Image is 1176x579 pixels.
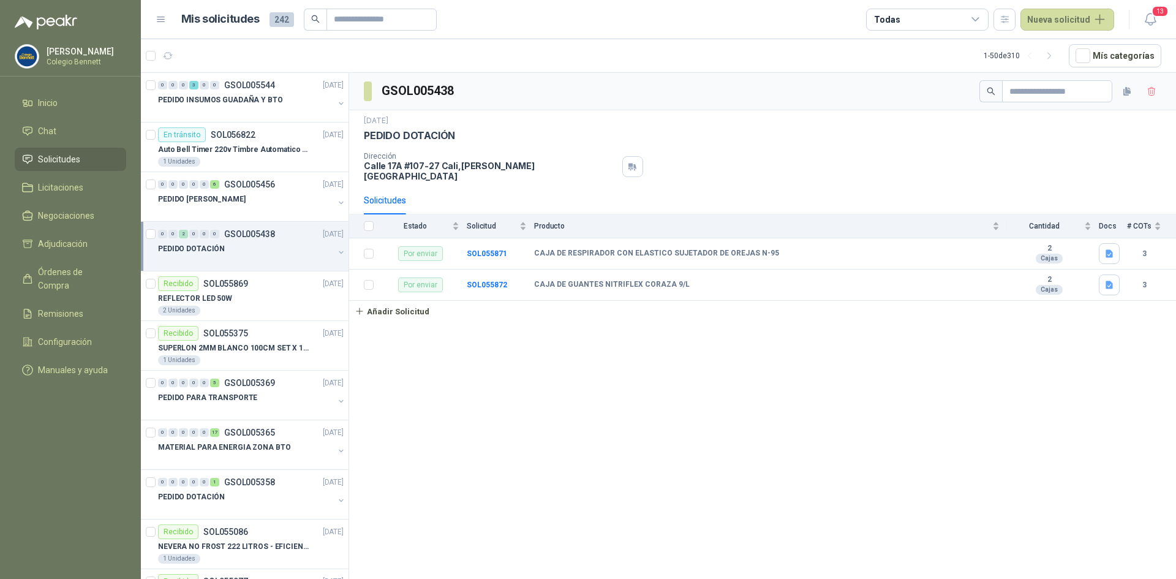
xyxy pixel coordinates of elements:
p: [DATE] [323,377,344,389]
div: 0 [179,428,188,437]
button: Añadir Solicitud [349,301,435,322]
span: # COTs [1127,222,1151,230]
a: 0 0 0 0 0 17 GSOL005365[DATE] MATERIAL PARA ENERGIA ZONA BTO [158,425,346,464]
a: 0 0 2 0 0 0 GSOL005438[DATE] PEDIDO DOTACIÓN [158,227,346,266]
div: 1 Unidades [158,554,200,564]
img: Logo peakr [15,15,77,29]
span: 13 [1151,6,1169,17]
th: Solicitud [467,214,534,238]
span: Inicio [38,96,58,110]
div: 0 [158,81,167,89]
span: Remisiones [38,307,83,320]
p: [PERSON_NAME] [47,47,123,56]
span: Solicitudes [38,153,80,166]
p: Calle 17A #107-27 Cali , [PERSON_NAME][GEOGRAPHIC_DATA] [364,161,617,181]
p: [DATE] [323,80,344,91]
div: 17 [210,428,219,437]
b: CAJA DE GUANTES NITRIFLEX CORAZA 9/L [534,280,690,290]
div: 1 [210,478,219,486]
b: 3 [1127,248,1161,260]
a: Configuración [15,330,126,354]
p: PEDIDO DOTACIÓN [158,491,225,503]
img: Company Logo [15,45,39,68]
th: Estado [381,214,467,238]
p: SOL055375 [203,329,248,338]
div: 0 [168,478,178,486]
h3: GSOL005438 [382,81,456,100]
b: 2 [1007,244,1091,254]
span: Cantidad [1007,222,1082,230]
p: [DATE] [323,526,344,538]
p: PEDIDO PARA TRANSPORTE [158,392,257,404]
div: 1 Unidades [158,157,200,167]
b: CAJA DE RESPIRADOR CON ELASTICO SUJETADOR DE OREJAS N-95 [534,249,779,259]
div: 0 [179,81,188,89]
div: 0 [189,428,198,437]
span: Órdenes de Compra [38,265,115,292]
span: search [987,87,995,96]
div: Recibido [158,524,198,539]
span: Producto [534,222,990,230]
th: Producto [534,214,1007,238]
div: Por enviar [398,278,443,292]
div: 0 [210,230,219,238]
div: 0 [168,230,178,238]
div: 1 Unidades [158,355,200,365]
a: Inicio [15,91,126,115]
a: 0 0 0 0 0 1 GSOL005358[DATE] PEDIDO DOTACIÓN [158,475,346,514]
th: Cantidad [1007,214,1099,238]
div: 2 Unidades [158,306,200,316]
span: Estado [381,222,450,230]
div: 0 [200,478,209,486]
div: 1 - 50 de 310 [984,46,1059,66]
span: Configuración [38,335,92,349]
div: 0 [158,428,167,437]
div: Todas [874,13,900,26]
a: Licitaciones [15,176,126,199]
b: 3 [1127,279,1161,291]
div: 0 [158,379,167,387]
p: PEDIDO INSUMOS GUADAÑA Y BTO [158,94,283,106]
a: RecibidoSOL055375[DATE] SUPERLON 2MM BLANCO 100CM SET X 150 METROS1 Unidades [141,321,349,371]
a: Manuales y ayuda [15,358,126,382]
div: Por enviar [398,246,443,261]
p: [DATE] [323,427,344,439]
p: PEDIDO DOTACIÓN [364,129,455,142]
button: 13 [1139,9,1161,31]
div: 0 [168,379,178,387]
div: 2 [179,230,188,238]
p: PEDIDO [PERSON_NAME] [158,194,246,205]
p: [DATE] [323,229,344,240]
div: 0 [189,379,198,387]
a: Órdenes de Compra [15,260,126,297]
span: Negociaciones [38,209,94,222]
span: Manuales y ayuda [38,363,108,377]
div: 0 [179,180,188,189]
button: Mís categorías [1069,44,1161,67]
span: Chat [38,124,56,138]
div: 0 [189,230,198,238]
a: SOL055872 [467,281,507,289]
b: 2 [1007,275,1091,285]
div: 0 [179,478,188,486]
p: Colegio Bennett [47,58,123,66]
p: GSOL005438 [224,230,275,238]
p: [DATE] [323,278,344,290]
button: Nueva solicitud [1020,9,1114,31]
p: PEDIDO DOTACIÓN [158,243,225,255]
div: 0 [200,81,209,89]
a: RecibidoSOL055086[DATE] NEVERA NO FROST 222 LITROS - EFICIENCIA ENERGETICA A1 Unidades [141,520,349,569]
a: Negociaciones [15,204,126,227]
p: GSOL005456 [224,180,275,189]
p: MATERIAL PARA ENERGIA ZONA BTO [158,442,290,453]
th: Docs [1099,214,1127,238]
a: Adjudicación [15,232,126,255]
p: SOL055869 [203,279,248,288]
p: [DATE] [323,477,344,488]
p: GSOL005544 [224,81,275,89]
a: En tránsitoSOL056822[DATE] Auto Bell Timer 220v Timbre Automatico Para Colegios, Indust1 Unidades [141,123,349,172]
div: 0 [189,478,198,486]
div: 0 [158,230,167,238]
p: GSOL005358 [224,478,275,486]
